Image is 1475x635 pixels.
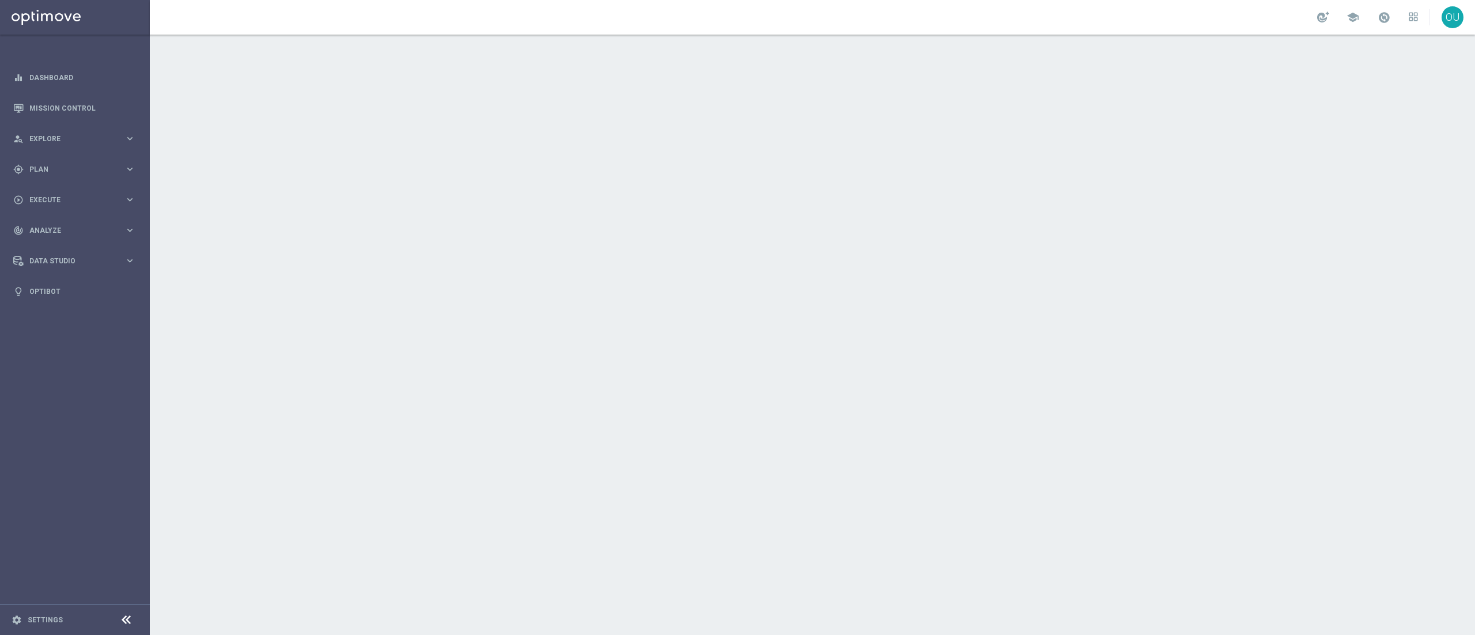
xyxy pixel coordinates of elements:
[13,73,24,83] i: equalizer
[13,62,135,93] div: Dashboard
[13,134,124,144] div: Explore
[29,227,124,234] span: Analyze
[29,93,135,123] a: Mission Control
[13,164,124,175] div: Plan
[13,225,24,236] i: track_changes
[13,276,135,307] div: Optibot
[13,195,24,205] i: play_circle_outline
[13,93,135,123] div: Mission Control
[13,225,124,236] div: Analyze
[13,226,136,235] button: track_changes Analyze keyboard_arrow_right
[13,195,124,205] div: Execute
[1347,11,1359,24] span: school
[13,256,136,266] button: Data Studio keyboard_arrow_right
[29,258,124,264] span: Data Studio
[28,617,63,623] a: Settings
[29,196,124,203] span: Execute
[13,286,24,297] i: lightbulb
[13,134,24,144] i: person_search
[124,133,135,144] i: keyboard_arrow_right
[13,256,124,266] div: Data Studio
[13,134,136,143] button: person_search Explore keyboard_arrow_right
[13,73,136,82] button: equalizer Dashboard
[13,195,136,205] button: play_circle_outline Execute keyboard_arrow_right
[1442,6,1463,28] div: OU
[124,164,135,175] i: keyboard_arrow_right
[29,276,135,307] a: Optibot
[13,287,136,296] button: lightbulb Optibot
[124,194,135,205] i: keyboard_arrow_right
[29,166,124,173] span: Plan
[13,165,136,174] button: gps_fixed Plan keyboard_arrow_right
[29,135,124,142] span: Explore
[29,62,135,93] a: Dashboard
[13,104,136,113] button: Mission Control
[13,164,24,175] i: gps_fixed
[12,615,22,625] i: settings
[124,225,135,236] i: keyboard_arrow_right
[124,255,135,266] i: keyboard_arrow_right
